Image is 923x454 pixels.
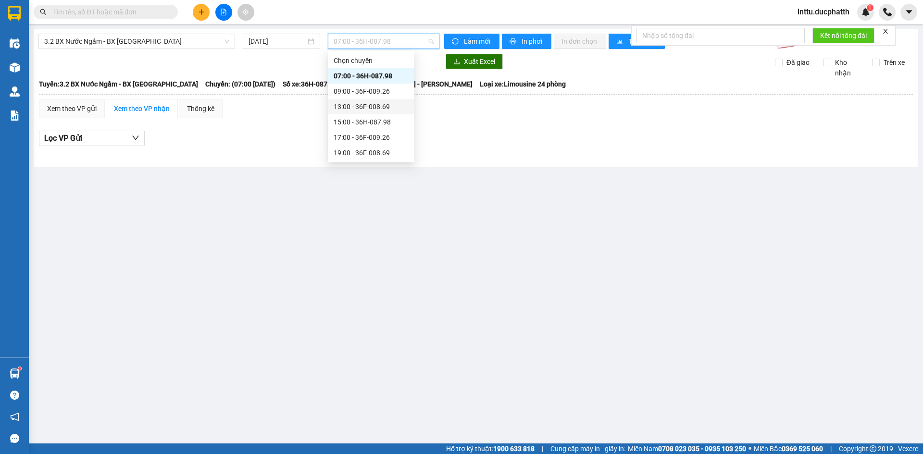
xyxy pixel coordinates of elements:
span: Kết nối tổng đài [820,30,867,41]
button: bar-chartThống kê [609,34,665,49]
button: downloadXuất Excel [446,54,503,69]
span: Hỗ trợ kỹ thuật: [446,443,535,454]
img: warehouse-icon [10,62,20,73]
span: close [882,28,889,35]
strong: 1900 633 818 [493,445,535,453]
div: 15:00 - 36H-087.98 [334,117,409,127]
span: Trên xe [880,57,909,68]
img: icon-new-feature [861,8,870,16]
div: Chọn chuyến [334,55,409,66]
sup: 1 [18,367,21,370]
span: ⚪️ [748,447,751,451]
span: Kho nhận [831,57,865,78]
img: logo-vxr [8,6,21,21]
span: Số xe: 36H-087.98 [283,79,337,89]
button: Kết nối tổng đài [812,28,874,43]
span: search [40,9,47,15]
img: warehouse-icon [10,38,20,49]
button: aim [237,4,254,21]
input: Nhập số tổng đài [636,28,805,43]
span: Làm mới [464,36,492,47]
div: 19:00 - 36F-008.69 [334,147,409,158]
div: Chọn chuyến [328,53,414,68]
span: Chuyến: (07:00 [DATE]) [205,79,275,89]
button: syncLàm mới [444,34,499,49]
span: 1 [868,4,872,11]
div: 17:00 - 36F-009.26 [334,132,409,143]
span: | [542,443,543,454]
span: copyright [870,445,876,452]
button: plus [193,4,210,21]
span: 3.2 BX Nước Ngầm - BX Hoằng Hóa [44,34,229,49]
span: Miền Bắc [754,443,823,454]
button: In đơn chọn [554,34,606,49]
button: caret-down [900,4,917,21]
img: warehouse-icon [10,86,20,97]
span: question-circle [10,391,19,400]
span: caret-down [905,8,913,16]
div: Xem theo VP gửi [47,103,97,114]
img: phone-icon [883,8,892,16]
span: In phơi [522,36,544,47]
span: printer [510,38,518,46]
span: message [10,434,19,443]
sup: 1 [867,4,873,11]
span: 07:00 - 36H-087.98 [334,34,434,49]
span: lnttu.ducphatth [790,6,857,18]
input: Tìm tên, số ĐT hoặc mã đơn [53,7,166,17]
span: Lọc VP Gửi [44,132,82,144]
div: Thống kê [187,103,214,114]
button: file-add [215,4,232,21]
span: | [830,443,832,454]
span: notification [10,412,19,421]
img: warehouse-icon [10,368,20,379]
span: aim [242,9,249,15]
button: Lọc VP Gửi [39,131,145,146]
img: solution-icon [10,110,20,121]
div: 07:00 - 36H-087.98 [334,71,409,81]
input: 14/08/2025 [249,36,306,47]
span: Đã giao [783,57,813,68]
span: plus [198,9,205,15]
span: bar-chart [616,38,624,46]
b: Tuyến: 3.2 BX Nước Ngầm - BX [GEOGRAPHIC_DATA] [39,80,198,88]
span: Miền Nam [628,443,746,454]
div: Xem theo VP nhận [114,103,170,114]
div: 13:00 - 36F-008.69 [334,101,409,112]
strong: 0708 023 035 - 0935 103 250 [658,445,746,453]
div: 09:00 - 36F-009.26 [334,86,409,97]
button: printerIn phơi [502,34,551,49]
span: Cung cấp máy in - giấy in: [550,443,625,454]
span: Loại xe: Limousine 24 phòng [480,79,566,89]
strong: 0369 525 060 [782,445,823,453]
span: down [132,134,139,142]
span: sync [452,38,460,46]
span: file-add [220,9,227,15]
